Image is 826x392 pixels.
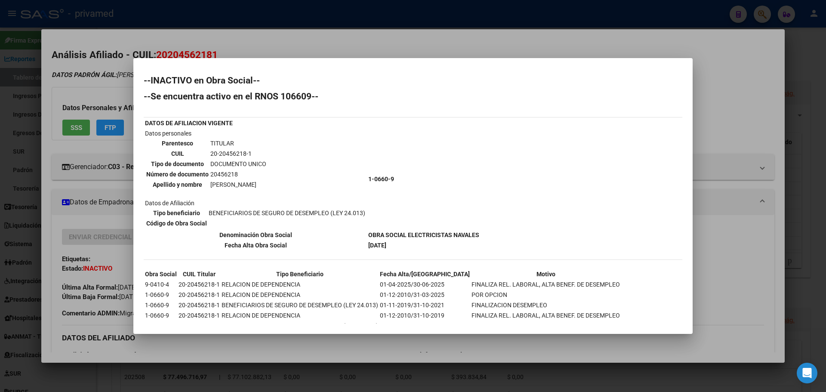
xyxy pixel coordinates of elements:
td: 20-20456218-1 [178,321,220,330]
td: 1-0660-9 [145,290,177,299]
td: 1-0660-9 [145,311,177,320]
th: Código de Obra Social [146,219,207,228]
td: 01-02-2019/31-05-2019 [379,321,470,330]
th: Motivo [471,269,620,279]
b: DATOS DE AFILIACION VIGENTE [145,120,233,127]
div: Open Intercom Messenger [797,363,817,383]
th: Fecha Alta Obra Social [145,241,367,250]
th: Número de documento [146,170,209,179]
th: CUIL [146,149,209,158]
th: Denominación Obra Social [145,230,367,240]
h2: --INACTIVO en Obra Social-- [144,76,682,85]
td: 20-20456218-1 [178,311,220,320]
td: 01-12-2010/31-10-2019 [379,311,470,320]
td: FINALIZACION DESEMPLEO [471,321,620,330]
td: BENEFICIARIOS DE SEGURO DE DESEMPLEO (LEY 24.013) [221,300,379,310]
td: 01-11-2019/31-10-2021 [379,300,470,310]
td: [PERSON_NAME] [210,180,267,189]
td: 20-20456218-1 [178,290,220,299]
td: 20-20456218-1 [210,149,267,158]
td: FINALIZACION DESEMPLEO [471,300,620,310]
td: 20456218 [210,170,267,179]
td: FINALIZA REL. LABORAL, ALTA BENEF. DE DESEMPLEO [471,280,620,289]
th: Parentesco [146,139,209,148]
td: Datos personales Datos de Afiliación [145,129,367,229]
th: CUIL Titular [178,269,220,279]
td: 9-0410-4 [145,280,177,289]
th: Tipo Beneficiario [221,269,379,279]
td: RELACION DE DEPENDENCIA [221,311,379,320]
td: DOCUMENTO UNICO [210,159,267,169]
td: BENEFICIARIOS DE SEGURO DE DESEMPLEO (LEY 24.013) [221,321,379,330]
td: RELACION DE DEPENDENCIA [221,280,379,289]
b: 1-0660-9 [368,176,394,182]
td: BENEFICIARIOS DE SEGURO DE DESEMPLEO (LEY 24.013) [208,208,366,218]
td: 20-20456218-1 [178,280,220,289]
td: POR OPCION [471,290,620,299]
th: Fecha Alta/[GEOGRAPHIC_DATA] [379,269,470,279]
td: TITULAR [210,139,267,148]
td: FINALIZA REL. LABORAL, ALTA BENEF. DE DESEMPLEO [471,311,620,320]
td: 1-0660-9 [145,300,177,310]
th: Apellido y nombre [146,180,209,189]
th: Tipo de documento [146,159,209,169]
td: 20-20456218-1 [178,300,220,310]
h2: --Se encuentra activo en el RNOS 106609-- [144,92,682,101]
td: 1-0660-9 [145,321,177,330]
td: 01-04-2025/30-06-2025 [379,280,470,289]
b: [DATE] [368,242,386,249]
th: Obra Social [145,269,177,279]
th: Tipo beneficiario [146,208,207,218]
td: RELACION DE DEPENDENCIA [221,290,379,299]
b: OBRA SOCIAL ELECTRICISTAS NAVALES [368,231,479,238]
td: 01-12-2010/31-03-2025 [379,290,470,299]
